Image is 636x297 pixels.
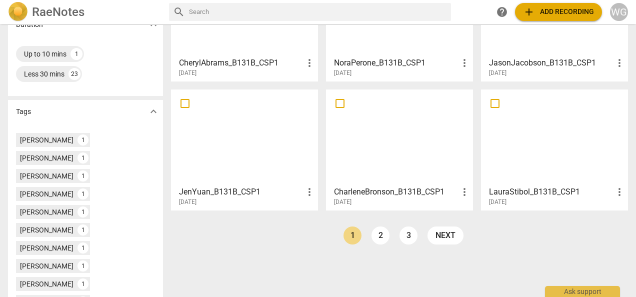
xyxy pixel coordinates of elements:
[427,226,463,244] a: next
[496,6,508,18] span: help
[613,186,625,198] span: more_vert
[343,226,361,244] a: Page 1 is your current page
[77,206,88,217] div: 1
[20,135,73,145] div: [PERSON_NAME]
[174,93,314,206] a: JenYuan_B131B_CSP1[DATE]
[334,186,458,198] h3: CharleneBronson_B131B_CSP1
[179,186,303,198] h3: JenYuan_B131B_CSP1
[16,106,31,117] p: Tags
[20,171,73,181] div: [PERSON_NAME]
[77,134,88,145] div: 1
[77,188,88,199] div: 1
[399,226,417,244] a: Page 3
[77,224,88,235] div: 1
[24,49,66,59] div: Up to 10 mins
[493,3,511,21] a: Help
[371,226,389,244] a: Page 2
[77,170,88,181] div: 1
[32,5,84,19] h2: RaeNotes
[489,186,613,198] h3: LauraStibol_B131B_CSP1
[20,261,73,271] div: [PERSON_NAME]
[20,279,73,289] div: [PERSON_NAME]
[77,278,88,289] div: 1
[70,48,82,60] div: 1
[8,2,161,22] a: LogoRaeNotes
[77,242,88,253] div: 1
[146,104,161,119] button: Show more
[77,260,88,271] div: 1
[173,6,185,18] span: search
[545,286,620,297] div: Ask support
[179,198,196,206] span: [DATE]
[458,186,470,198] span: more_vert
[20,207,73,217] div: [PERSON_NAME]
[484,93,624,206] a: LauraStibol_B131B_CSP1[DATE]
[334,69,351,77] span: [DATE]
[68,68,80,80] div: 23
[523,6,535,18] span: add
[189,4,447,20] input: Search
[613,57,625,69] span: more_vert
[610,3,628,21] button: WG
[24,69,64,79] div: Less 30 mins
[329,93,469,206] a: CharleneBronson_B131B_CSP1[DATE]
[20,225,73,235] div: [PERSON_NAME]
[8,2,28,22] img: Logo
[303,186,315,198] span: more_vert
[303,57,315,69] span: more_vert
[489,57,613,69] h3: JasonJacobson_B131B_CSP1
[179,69,196,77] span: [DATE]
[489,198,506,206] span: [DATE]
[489,69,506,77] span: [DATE]
[334,198,351,206] span: [DATE]
[20,243,73,253] div: [PERSON_NAME]
[334,57,458,69] h3: NoraPerone_B131B_CSP1
[515,3,602,21] button: Upload
[147,105,159,117] span: expand_more
[523,6,594,18] span: Add recording
[77,152,88,163] div: 1
[20,153,73,163] div: [PERSON_NAME]
[458,57,470,69] span: more_vert
[179,57,303,69] h3: CherylAbrams_B131B_CSP1
[20,189,73,199] div: [PERSON_NAME]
